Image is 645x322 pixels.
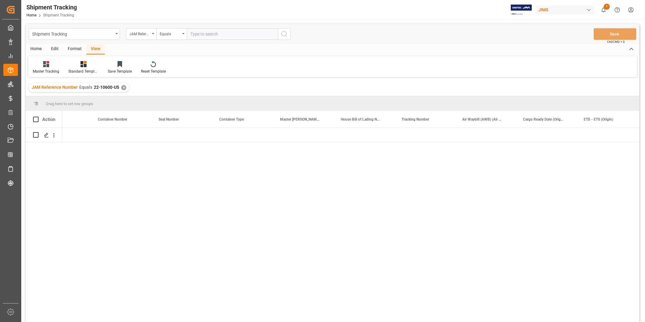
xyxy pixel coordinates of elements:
span: 1 [604,4,610,10]
div: ✕ [121,85,126,90]
div: Equals [160,30,180,37]
div: Action [42,117,55,122]
div: Home [26,44,46,54]
span: House Bill of Lading Number [341,117,381,122]
span: Master [PERSON_NAME] of Lading Number [280,117,321,122]
span: Seal Number [159,117,179,122]
span: Equals [79,85,92,90]
a: Home [26,13,36,17]
img: Exertis%20JAM%20-%20Email%20Logo.jpg_1722504956.jpg [511,5,532,15]
button: JIMS [536,4,597,15]
button: Help Center [610,3,624,17]
div: Shipment Tracking [26,3,77,12]
span: Container Number [98,117,127,122]
span: ETD - ETS (Origin) [584,117,613,122]
div: Format [63,44,86,54]
button: show 1 new notifications [597,3,610,17]
button: Save [594,28,636,40]
div: Press SPACE to select this row. [26,128,62,142]
div: Shipment Tracking [32,30,113,37]
div: Reset Template [141,69,166,74]
span: Cargo Ready Date (Origin) [523,117,564,122]
span: Ctrl/CMD + S [607,39,625,44]
span: Tracking Number [401,117,429,122]
span: Container Type [219,117,244,122]
div: JAM Reference Number [129,30,150,37]
span: 22-10600-US [94,85,119,90]
button: open menu [126,28,156,40]
div: Standard Templates [68,69,99,74]
button: open menu [156,28,187,40]
span: JAM Reference Number [32,85,78,90]
div: View [86,44,105,54]
input: Type to search [187,28,278,40]
button: search button [278,28,291,40]
span: Air Waybill (AWB) (Air Courier) [462,117,503,122]
div: Save Template [108,69,132,74]
span: Drag here to set row groups [46,101,93,106]
div: JIMS [536,5,594,14]
div: Edit [46,44,63,54]
button: open menu [29,28,120,40]
div: Master Tracking [33,69,59,74]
